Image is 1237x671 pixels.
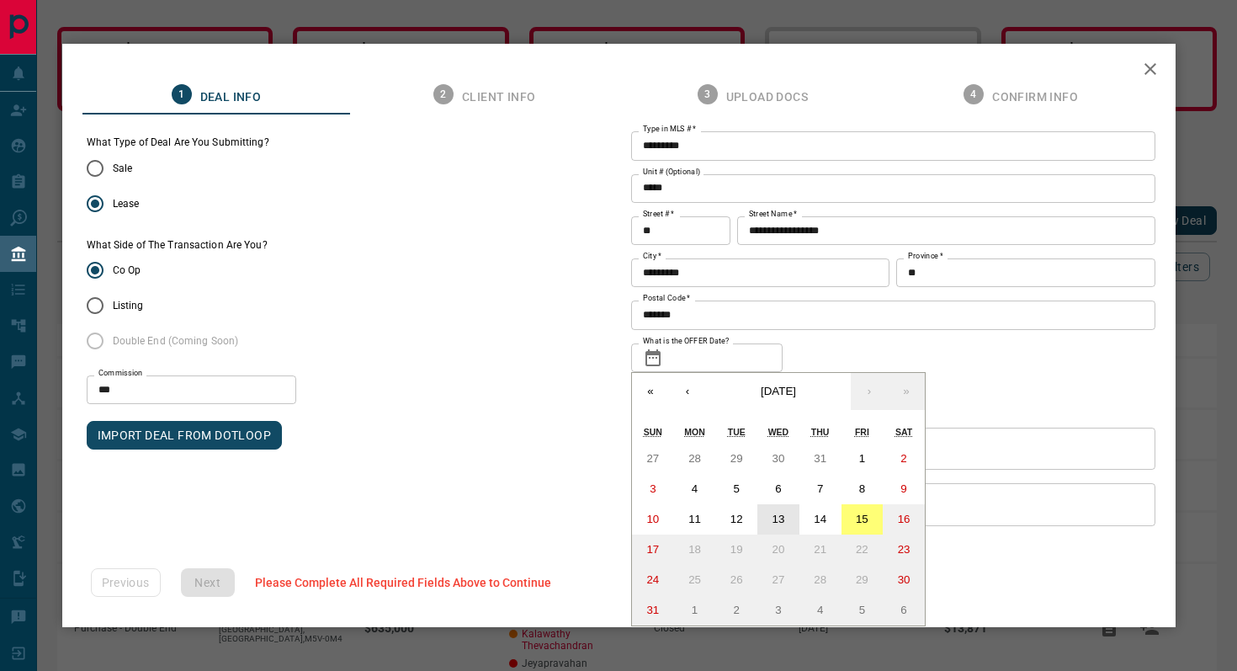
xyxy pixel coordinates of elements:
[706,373,851,410] button: [DATE]
[841,444,884,474] button: August 1, 2025
[87,136,269,150] legend: What Type of Deal Are You Submitting?
[715,535,757,565] button: August 19, 2025
[632,535,674,565] button: August 17, 2025
[898,543,910,556] abbr: August 23, 2025
[646,604,659,616] abbr: August 31, 2025
[859,604,865,616] abbr: September 5, 2025
[646,452,659,465] abbr: July 27, 2025
[859,452,865,465] abbr: August 1, 2025
[814,543,826,556] abbr: August 21, 2025
[856,543,868,556] abbr: August 22, 2025
[883,535,925,565] button: August 23, 2025
[688,452,701,465] abbr: July 28, 2025
[888,373,925,410] button: »
[775,482,781,495] abbr: August 6, 2025
[715,444,757,474] button: July 29, 2025
[643,124,696,135] label: Type in MLS #
[757,504,799,535] button: August 13, 2025
[895,427,912,437] abbr: Saturday
[883,595,925,626] button: September 6, 2025
[684,427,705,437] abbr: Monday
[799,504,841,535] button: August 14, 2025
[883,474,925,504] button: August 9, 2025
[757,535,799,565] button: August 20, 2025
[715,565,757,595] button: August 26, 2025
[757,565,799,595] button: August 27, 2025
[799,565,841,595] button: August 28, 2025
[734,482,740,495] abbr: August 5, 2025
[841,565,884,595] button: August 29, 2025
[772,513,785,525] abbr: August 13, 2025
[900,482,906,495] abbr: August 9, 2025
[728,427,746,437] abbr: Tuesday
[643,209,674,220] label: Street #
[772,573,785,586] abbr: August 27, 2025
[814,452,826,465] abbr: July 31, 2025
[883,504,925,535] button: August 16, 2025
[730,452,743,465] abbr: July 29, 2025
[772,452,785,465] abbr: July 30, 2025
[113,333,239,349] span: Double End (Coming Soon)
[674,535,716,565] button: August 18, 2025
[692,482,698,495] abbr: August 4, 2025
[674,504,716,535] button: August 11, 2025
[757,444,799,474] button: July 30, 2025
[799,535,841,565] button: August 21, 2025
[856,513,868,525] abbr: August 15, 2025
[856,573,868,586] abbr: August 29, 2025
[650,482,656,495] abbr: August 3, 2025
[851,373,888,410] button: ›
[715,504,757,535] button: August 12, 2025
[674,565,716,595] button: August 25, 2025
[898,573,910,586] abbr: August 30, 2025
[87,421,283,450] button: IMPORT DEAL FROM DOTLOOP
[255,576,551,589] span: Please Complete All Required Fields Above to Continue
[715,474,757,504] button: August 5, 2025
[814,513,826,525] abbr: August 14, 2025
[688,543,701,556] abbr: August 18, 2025
[643,336,729,347] label: What is the OFFER Date?
[730,513,743,525] abbr: August 12, 2025
[632,474,674,504] button: August 3, 2025
[632,595,674,626] button: August 31, 2025
[908,251,942,262] label: Province
[841,474,884,504] button: August 8, 2025
[883,565,925,595] button: August 30, 2025
[113,298,144,313] span: Listing
[113,161,132,176] span: Sale
[817,482,823,495] abbr: August 7, 2025
[799,595,841,626] button: September 4, 2025
[859,482,865,495] abbr: August 8, 2025
[643,251,661,262] label: City
[768,427,789,437] abbr: Wednesday
[632,444,674,474] button: July 27, 2025
[757,595,799,626] button: September 3, 2025
[674,595,716,626] button: September 1, 2025
[811,427,830,437] abbr: Thursday
[643,167,700,178] label: Unit # (Optional)
[692,604,698,616] abbr: September 1, 2025
[900,604,906,616] abbr: September 6, 2025
[669,373,706,410] button: ‹
[734,604,740,616] abbr: September 2, 2025
[855,427,869,437] abbr: Friday
[632,565,674,595] button: August 24, 2025
[841,535,884,565] button: August 22, 2025
[674,474,716,504] button: August 4, 2025
[841,504,884,535] button: August 15, 2025
[900,452,906,465] abbr: August 2, 2025
[688,513,701,525] abbr: August 11, 2025
[113,196,140,211] span: Lease
[775,604,781,616] abbr: September 3, 2025
[883,444,925,474] button: August 2, 2025
[841,595,884,626] button: September 5, 2025
[757,474,799,504] button: August 6, 2025
[730,573,743,586] abbr: August 26, 2025
[644,427,662,437] abbr: Sunday
[113,263,141,278] span: Co Op
[643,293,690,304] label: Postal Code
[761,385,796,397] span: [DATE]
[688,573,701,586] abbr: August 25, 2025
[799,444,841,474] button: July 31, 2025
[799,474,841,504] button: August 7, 2025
